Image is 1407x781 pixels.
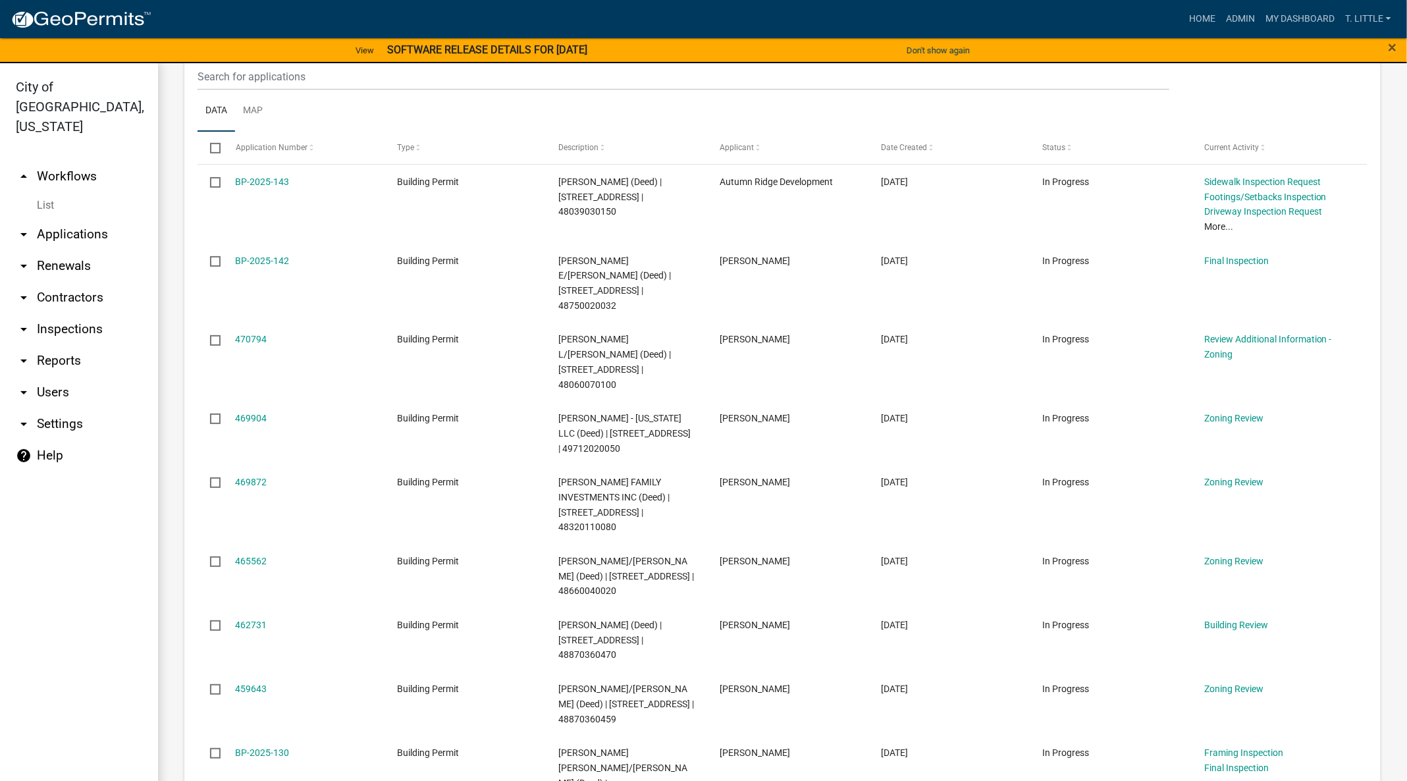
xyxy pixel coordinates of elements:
[397,256,459,266] span: Building Permit
[16,448,32,464] i: help
[558,334,671,389] span: TURNBULL, DWAIN L/DOROTHY R (Deed) | 309 N 10TH ST | 48060070100
[882,334,909,344] span: 08/28/2025
[1043,477,1090,487] span: In Progress
[558,477,670,532] span: DOWNING FAMILY INVESTMENTS INC (Deed) | 1606 N G ST | 48320110080
[1204,620,1268,630] a: Building Review
[397,684,459,694] span: Building Permit
[720,684,790,694] span: Gary Ripperger
[1204,143,1259,152] span: Current Activity
[720,176,833,187] span: Autumn Ridge Development
[1204,176,1321,187] a: Sidewalk Inspection Request
[16,227,32,242] i: arrow_drop_down
[235,90,271,132] a: Map
[882,143,928,152] span: Date Created
[546,132,707,163] datatable-header-cell: Description
[236,620,267,630] a: 462731
[236,684,267,694] a: 459643
[198,132,223,163] datatable-header-cell: Select
[1043,684,1090,694] span: In Progress
[1043,256,1090,266] span: In Progress
[385,132,546,163] datatable-header-cell: Type
[236,747,290,758] a: BP-2025-130
[236,143,307,152] span: Application Number
[387,43,587,56] strong: SOFTWARE RELEASE DETAILS FOR [DATE]
[397,556,459,566] span: Building Permit
[16,290,32,306] i: arrow_drop_down
[720,556,790,566] span: Matthew
[236,477,267,487] a: 469872
[397,747,459,758] span: Building Permit
[558,684,694,724] span: RIPPERGER, GARY/LYNN (Deed) | 1208 S H ST | 48870360459
[16,353,32,369] i: arrow_drop_down
[707,132,868,163] datatable-header-cell: Applicant
[882,684,909,694] span: 08/05/2025
[720,747,790,758] span: Zachary De Beeler
[1043,176,1090,187] span: In Progress
[882,176,909,187] span: 09/01/2025
[1221,7,1260,32] a: Admin
[397,176,459,187] span: Building Permit
[1204,192,1327,202] a: Footings/Setbacks Inspection
[397,334,459,344] span: Building Permit
[1204,334,1332,360] a: Review Additional Information - Zoning
[236,176,290,187] a: BP-2025-143
[1184,7,1221,32] a: Home
[350,40,379,61] a: View
[1192,132,1353,163] datatable-header-cell: Current Activity
[1260,7,1340,32] a: My Dashboard
[720,620,790,630] span: Chad Amos
[720,413,790,423] span: Ashley Threlkeld
[397,143,414,152] span: Type
[16,258,32,274] i: arrow_drop_down
[1204,684,1263,694] a: Zoning Review
[16,385,32,400] i: arrow_drop_down
[882,413,909,423] span: 08/27/2025
[397,413,459,423] span: Building Permit
[558,556,694,597] span: CLARK, BRENDA/JAY (Deed) | 203 W 2ND AVE | 48660040020
[1204,206,1322,217] a: Driveway Inspection Request
[1043,334,1090,344] span: In Progress
[1030,132,1192,163] datatable-header-cell: Status
[558,143,598,152] span: Description
[720,256,790,266] span: Franklin E Johnson
[1204,221,1233,232] a: More...
[1043,413,1090,423] span: In Progress
[720,143,754,152] span: Applicant
[1204,256,1269,266] a: Final Inspection
[1389,38,1397,57] span: ×
[1043,747,1090,758] span: In Progress
[882,256,909,266] span: 08/29/2025
[720,334,790,344] span: Dwain Turnbull II
[236,413,267,423] a: 469904
[882,747,909,758] span: 08/04/2025
[901,40,975,61] button: Don't show again
[1043,620,1090,630] span: In Progress
[1340,7,1396,32] a: T. Little
[558,413,691,454] span: D R HORTON - IOWA LLC (Deed) | 2205 N 7TH ST | 49712020050
[720,477,790,487] span: Jake Happe
[397,477,459,487] span: Building Permit
[397,620,459,630] span: Building Permit
[1204,413,1263,423] a: Zoning Review
[16,169,32,184] i: arrow_drop_up
[558,620,662,660] span: LIVINGSTON, CAROL J (Deed) | 1205 S G ST | 48870360470
[198,90,235,132] a: Data
[1204,747,1283,758] a: Framing Inspection
[882,620,909,630] span: 08/12/2025
[1043,556,1090,566] span: In Progress
[882,556,909,566] span: 08/18/2025
[236,256,290,266] a: BP-2025-142
[1204,556,1263,566] a: Zoning Review
[16,416,32,432] i: arrow_drop_down
[1204,477,1263,487] a: Zoning Review
[868,132,1030,163] datatable-header-cell: Date Created
[236,556,267,566] a: 465562
[198,63,1169,90] input: Search for applications
[236,334,267,344] a: 470794
[882,477,909,487] span: 08/27/2025
[558,176,662,217] span: DOWIE, FRED JR (Deed) | 1511 W LINCOLN PL | 48039030150
[16,321,32,337] i: arrow_drop_down
[1204,763,1269,773] a: Final Inspection
[558,256,671,311] span: JOHNSON, FRANKLIN E/KATHRYN L (Deed) | 601 S E ST | 48750020032
[1043,143,1066,152] span: Status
